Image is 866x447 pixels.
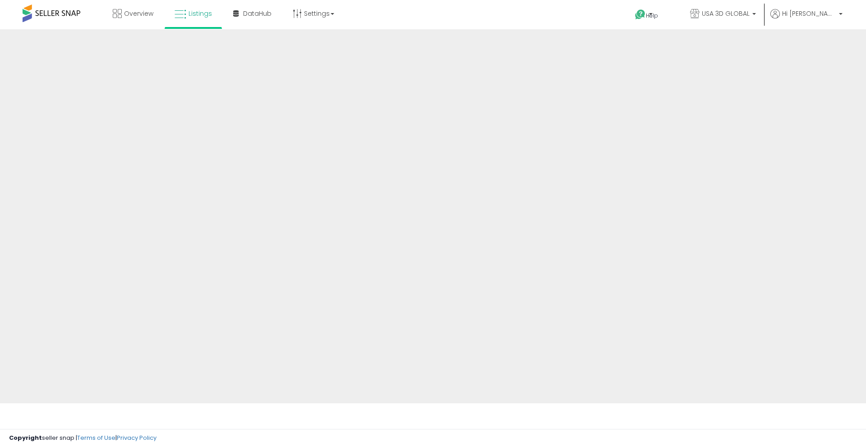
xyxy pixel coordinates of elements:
[243,9,272,18] span: DataHub
[782,9,836,18] span: Hi [PERSON_NAME]
[189,9,212,18] span: Listings
[635,9,646,20] i: Get Help
[646,12,658,19] span: Help
[702,9,750,18] span: USA 3D GLOBAL
[770,9,843,29] a: Hi [PERSON_NAME]
[124,9,153,18] span: Overview
[628,2,676,29] a: Help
